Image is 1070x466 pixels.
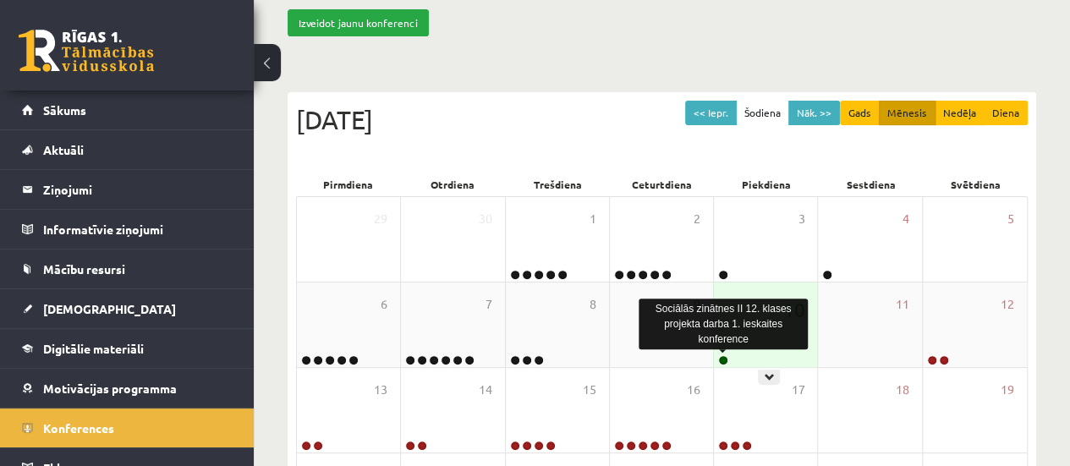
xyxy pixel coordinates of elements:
span: Aktuāli [43,142,84,157]
span: 1 [590,210,596,228]
span: 29 [374,210,387,228]
div: Pirmdiena [296,173,401,196]
span: 19 [1001,381,1014,399]
span: 7 [486,295,492,314]
button: Šodiena [736,101,789,125]
span: Motivācijas programma [43,381,177,396]
button: Gads [840,101,880,125]
span: [DEMOGRAPHIC_DATA] [43,301,176,316]
span: 13 [374,381,387,399]
div: Ceturtdiena [610,173,715,196]
div: Otrdiena [401,173,506,196]
span: 5 [1007,210,1014,228]
button: Diena [984,101,1028,125]
span: 8 [590,295,596,314]
span: Digitālie materiāli [43,341,144,356]
div: Sociālās zinātnes II 12. klases projekta darba 1. ieskaites konference [639,299,808,349]
a: [DEMOGRAPHIC_DATA] [22,289,233,328]
a: Ziņojumi [22,170,233,209]
span: 14 [479,381,492,399]
button: Nedēļa [935,101,985,125]
legend: Informatīvie ziņojumi [43,210,233,249]
button: << Iepr. [685,101,737,125]
a: Informatīvie ziņojumi [22,210,233,249]
a: Motivācijas programma [22,369,233,408]
button: Nāk. >> [788,101,840,125]
div: Svētdiena [923,173,1028,196]
a: Konferences [22,408,233,447]
a: Rīgas 1. Tālmācības vidusskola [19,30,154,72]
span: Konferences [43,420,114,436]
span: 11 [896,295,909,314]
span: 4 [903,210,909,228]
div: Trešdiena [505,173,610,196]
span: 16 [687,381,700,399]
div: Piekdiena [714,173,819,196]
span: 6 [381,295,387,314]
a: Sākums [22,90,233,129]
span: Mācību resursi [43,261,125,277]
span: 12 [1001,295,1014,314]
a: Mācību resursi [22,249,233,288]
span: 2 [694,210,700,228]
a: Izveidot jaunu konferenci [288,9,429,36]
span: 18 [896,381,909,399]
a: Digitālie materiāli [22,329,233,368]
span: Sākums [43,102,86,118]
span: 17 [791,381,804,399]
legend: Ziņojumi [43,170,233,209]
span: 15 [583,381,596,399]
span: 3 [798,210,804,228]
button: Mēnesis [879,101,936,125]
div: [DATE] [296,101,1028,139]
div: Sestdiena [819,173,924,196]
a: Aktuāli [22,130,233,169]
span: 30 [479,210,492,228]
